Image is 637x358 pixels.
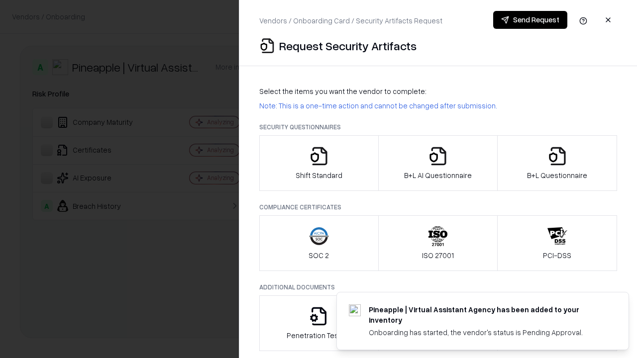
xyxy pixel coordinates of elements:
[259,123,617,131] p: Security Questionnaires
[369,304,605,325] div: Pineapple | Virtual Assistant Agency has been added to your inventory
[296,170,342,180] p: Shift Standard
[404,170,472,180] p: B+L AI Questionnaire
[279,38,417,54] p: Request Security Artifacts
[259,15,442,26] p: Vendors / Onboarding Card / Security Artifacts Request
[527,170,587,180] p: B+L Questionnaire
[259,215,379,271] button: SOC 2
[259,86,617,96] p: Select the items you want the vendor to complete:
[259,203,617,211] p: Compliance Certificates
[378,215,498,271] button: ISO 27001
[309,250,329,261] p: SOC 2
[259,295,379,351] button: Penetration Testing
[259,283,617,291] p: Additional Documents
[349,304,361,316] img: trypineapple.com
[259,135,379,191] button: Shift Standard
[497,135,617,191] button: B+L Questionnaire
[422,250,454,261] p: ISO 27001
[493,11,567,29] button: Send Request
[378,135,498,191] button: B+L AI Questionnaire
[369,327,605,338] div: Onboarding has started, the vendor's status is Pending Approval.
[497,215,617,271] button: PCI-DSS
[543,250,571,261] p: PCI-DSS
[287,330,351,341] p: Penetration Testing
[259,100,617,111] p: Note: This is a one-time action and cannot be changed after submission.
